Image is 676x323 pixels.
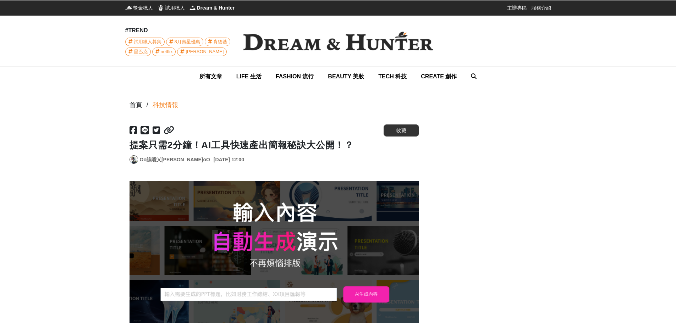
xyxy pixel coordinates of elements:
span: netflix [161,48,173,56]
img: Dream & Hunter [189,4,196,11]
span: [PERSON_NAME] [186,48,224,56]
a: [PERSON_NAME] [177,48,227,56]
a: Oo誒曖乂[PERSON_NAME]oO [140,156,210,163]
span: 試用獵人募集 [134,38,161,46]
img: 試用獵人 [157,4,164,11]
div: [DATE] 12:00 [214,156,244,163]
span: 星巴克 [134,48,148,56]
img: Dream & Hunter [232,20,445,62]
a: 所有文章 [199,67,222,86]
a: 星巴克 [125,48,151,56]
a: LIFE 生活 [236,67,262,86]
span: 獎金獵人 [133,4,153,11]
a: 試用獵人試用獵人 [157,4,185,11]
img: Avatar [130,156,138,163]
img: 獎金獵人 [125,4,132,11]
span: TECH 科技 [378,73,407,79]
span: 8月壽星優惠 [175,38,200,46]
span: FASHION 流行 [276,73,314,79]
div: / [147,100,148,110]
span: 所有文章 [199,73,222,79]
span: Dream & Hunter [197,4,235,11]
span: CREATE 創作 [421,73,457,79]
a: 服務介紹 [531,4,551,11]
h1: 提案只需2分鐘！AI工具快速產出簡報秘訣大公開！？ [130,140,419,151]
a: 主辦專區 [507,4,527,11]
a: Avatar [130,155,138,164]
div: 首頁 [130,100,142,110]
a: 試用獵人募集 [125,38,165,46]
a: 8月壽星優惠 [166,38,203,46]
a: 肯德基 [205,38,230,46]
a: Dream & HunterDream & Hunter [189,4,235,11]
span: 試用獵人 [165,4,185,11]
a: 科技情報 [153,100,178,110]
a: netflix [152,48,176,56]
a: CREATE 創作 [421,67,457,86]
a: TECH 科技 [378,67,407,86]
a: BEAUTY 美妝 [328,67,364,86]
button: 收藏 [384,124,419,137]
div: #TREND [125,26,232,35]
span: BEAUTY 美妝 [328,73,364,79]
a: FASHION 流行 [276,67,314,86]
span: LIFE 生活 [236,73,262,79]
span: 肯德基 [213,38,227,46]
a: 獎金獵人獎金獵人 [125,4,153,11]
